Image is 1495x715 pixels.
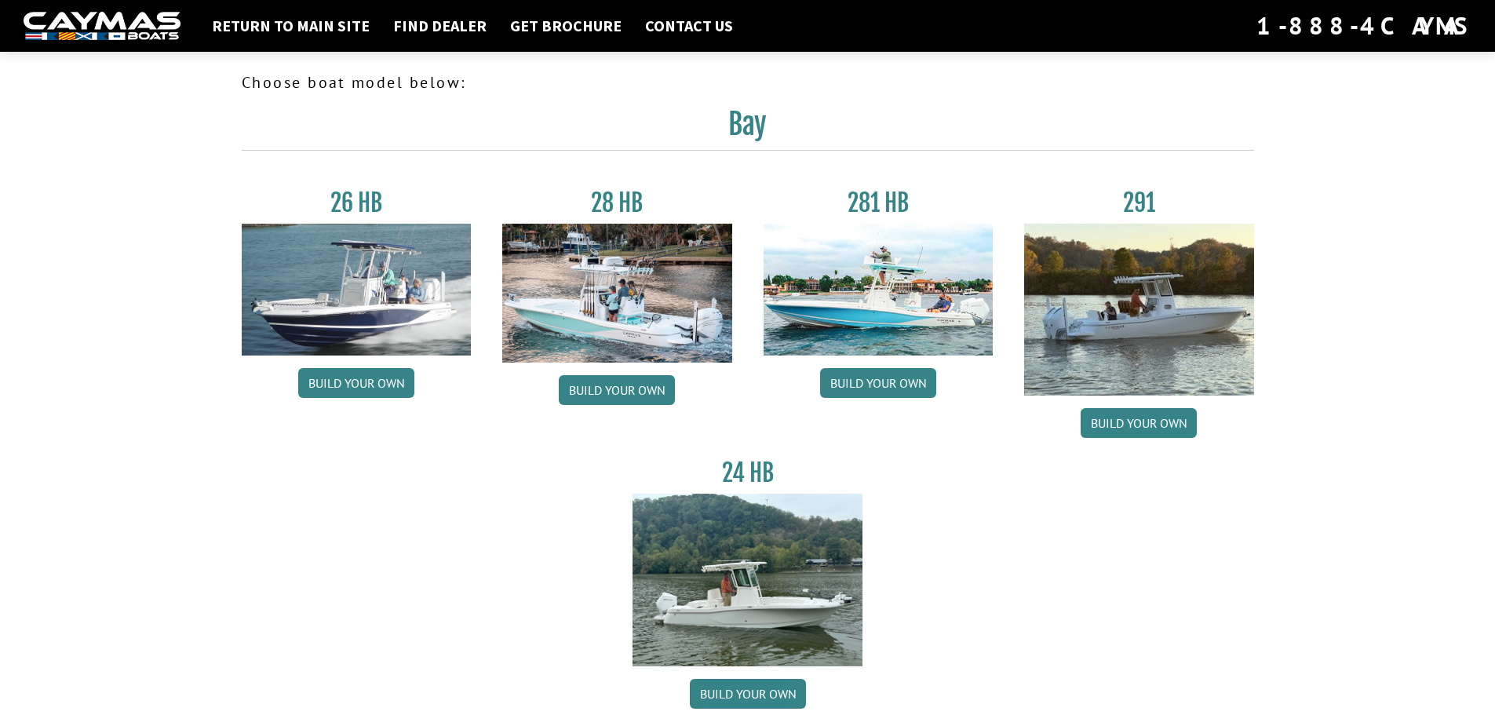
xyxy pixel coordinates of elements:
a: Build your own [559,375,675,405]
a: Find Dealer [385,16,494,36]
a: Build your own [298,368,414,398]
img: 26_new_photo_resized.jpg [242,224,472,356]
h3: 26 HB [242,188,472,217]
a: Contact Us [637,16,741,36]
h3: 291 [1024,188,1254,217]
a: Build your own [820,368,936,398]
a: Build your own [690,679,806,709]
h3: 28 HB [502,188,732,217]
h3: 281 HB [764,188,994,217]
img: 28_hb_thumbnail_for_caymas_connect.jpg [502,224,732,363]
img: 28-hb-twin.jpg [764,224,994,356]
a: Build your own [1081,408,1197,438]
a: Get Brochure [502,16,629,36]
img: 291_Thumbnail.jpg [1024,224,1254,396]
h3: 24 HB [633,458,862,487]
img: white-logo-c9c8dbefe5ff5ceceb0f0178aa75bf4bb51f6bca0971e226c86eb53dfe498488.png [24,12,180,41]
div: 1-888-4CAYMAS [1256,9,1471,43]
a: Return to main site [204,16,377,36]
p: Choose boat model below: [242,71,1254,94]
h2: Bay [242,107,1254,151]
img: 24_HB_thumbnail.jpg [633,494,862,666]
